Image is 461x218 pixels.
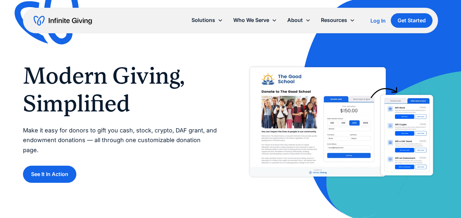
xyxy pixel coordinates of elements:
[321,16,347,25] div: Resources
[282,13,316,27] div: About
[391,13,433,28] a: Get Started
[23,166,76,183] a: See It In Action
[370,18,386,23] div: Log In
[370,17,386,25] a: Log In
[23,126,217,155] p: Make it easy for donors to gift you cash, stock, crypto, DAF grant, and endowment donations — all...
[228,13,282,27] div: Who We Serve
[287,16,303,25] div: About
[192,16,215,25] div: Solutions
[34,16,92,26] a: home
[316,13,360,27] div: Resources
[186,13,228,27] div: Solutions
[233,16,269,25] div: Who We Serve
[23,62,217,118] h1: Modern Giving, Simplified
